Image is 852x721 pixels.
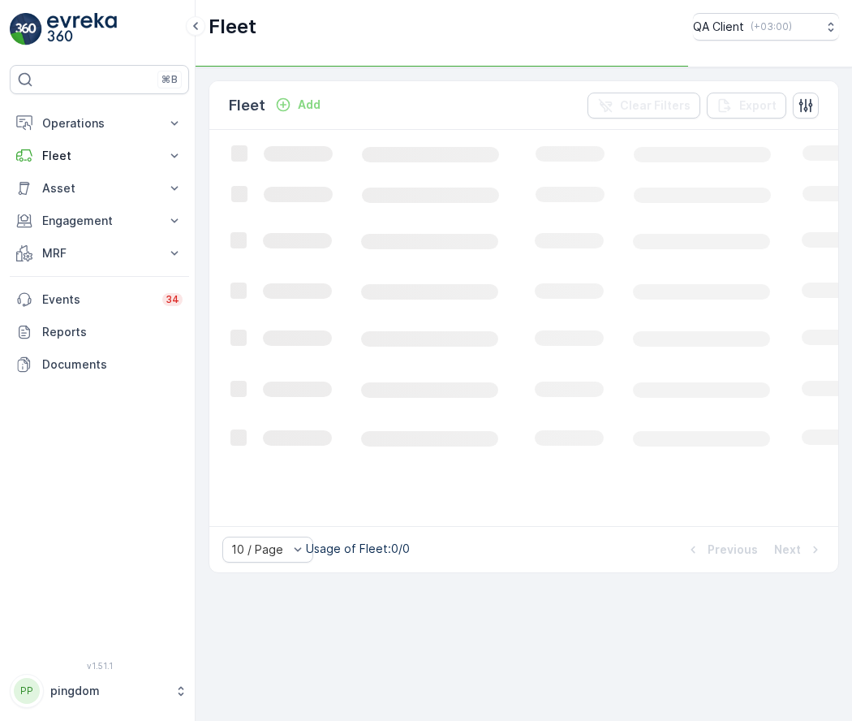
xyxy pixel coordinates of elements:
[306,541,410,557] p: Usage of Fleet : 0/0
[50,683,166,699] p: pingdom
[298,97,321,113] p: Add
[42,213,157,229] p: Engagement
[42,324,183,340] p: Reports
[708,542,758,558] p: Previous
[10,674,189,708] button: PPpingdom
[47,13,117,45] img: logo_light-DOdMpM7g.png
[10,205,189,237] button: Engagement
[42,356,183,373] p: Documents
[209,14,256,40] p: Fleet
[693,19,744,35] p: QA Client
[229,94,265,117] p: Fleet
[10,316,189,348] a: Reports
[42,115,157,132] p: Operations
[10,661,189,671] span: v 1.51.1
[269,95,327,114] button: Add
[10,172,189,205] button: Asset
[693,13,839,41] button: QA Client(+03:00)
[707,93,786,119] button: Export
[42,245,157,261] p: MRF
[10,107,189,140] button: Operations
[739,97,777,114] p: Export
[161,73,178,86] p: ⌘B
[751,20,792,33] p: ( +03:00 )
[772,540,825,559] button: Next
[10,283,189,316] a: Events34
[10,140,189,172] button: Fleet
[10,13,42,45] img: logo
[10,237,189,270] button: MRF
[166,293,179,306] p: 34
[587,93,700,119] button: Clear Filters
[14,678,40,704] div: PP
[42,180,157,196] p: Asset
[42,148,157,164] p: Fleet
[620,97,691,114] p: Clear Filters
[42,291,153,308] p: Events
[774,542,801,558] p: Next
[10,348,189,381] a: Documents
[683,540,759,559] button: Previous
